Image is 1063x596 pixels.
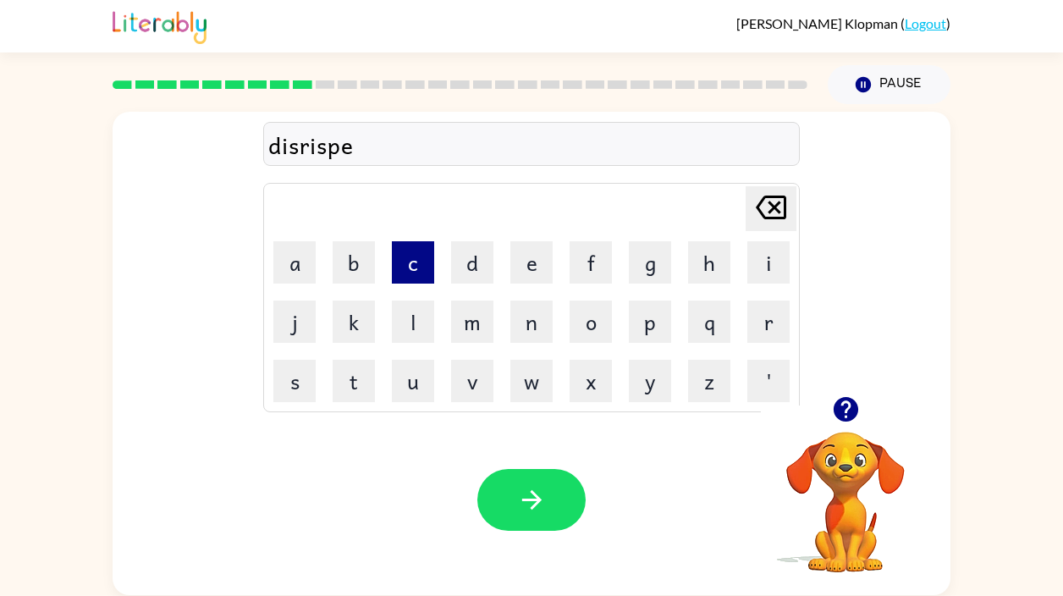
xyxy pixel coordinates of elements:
[629,241,671,284] button: g
[113,7,207,44] img: Literably
[570,360,612,402] button: x
[333,241,375,284] button: b
[268,127,795,163] div: disrispe
[392,360,434,402] button: u
[905,15,946,31] a: Logout
[510,241,553,284] button: e
[273,301,316,343] button: j
[451,301,493,343] button: m
[688,301,730,343] button: q
[392,241,434,284] button: c
[736,15,901,31] span: [PERSON_NAME] Klopman
[333,301,375,343] button: k
[629,360,671,402] button: y
[570,241,612,284] button: f
[451,241,493,284] button: d
[273,241,316,284] button: a
[761,406,930,575] video: Your browser must support playing .mp4 files to use Literably. Please try using another browser.
[736,15,950,31] div: ( )
[510,301,553,343] button: n
[747,241,790,284] button: i
[629,301,671,343] button: p
[828,65,950,104] button: Pause
[392,301,434,343] button: l
[688,360,730,402] button: z
[273,360,316,402] button: s
[333,360,375,402] button: t
[451,360,493,402] button: v
[510,360,553,402] button: w
[688,241,730,284] button: h
[747,360,790,402] button: '
[747,301,790,343] button: r
[570,301,612,343] button: o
